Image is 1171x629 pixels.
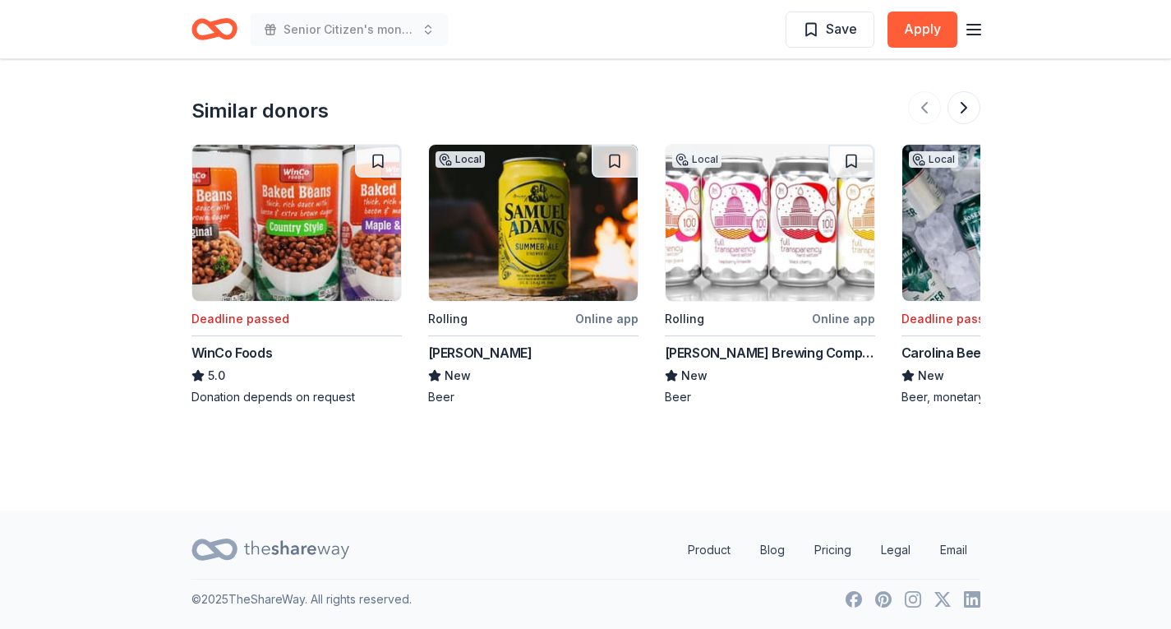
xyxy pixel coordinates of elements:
[901,343,1049,363] div: Carolina Beer Company
[887,12,957,48] button: Apply
[191,389,402,405] div: Donation depends on request
[429,145,638,301] img: Image for Samuel Adams
[428,144,639,405] a: Image for Samuel AdamsLocalRollingOnline app[PERSON_NAME]NewBeer
[901,389,1112,405] div: Beer, monetary donation
[428,343,532,363] div: [PERSON_NAME]
[918,366,944,386] span: New
[428,309,468,329] div: Rolling
[251,13,448,46] button: Senior Citizen's monthly birthday bash
[868,534,924,567] a: Legal
[665,309,704,329] div: Rolling
[801,534,864,567] a: Pricing
[666,145,874,301] img: Image for DC Brau Brewing Company
[428,389,639,405] div: Beer
[681,366,708,386] span: New
[747,534,798,567] a: Blog
[191,10,237,49] a: Home
[826,18,857,39] span: Save
[901,309,999,329] div: Deadline passed
[901,144,1112,405] a: Image for Carolina Beer CompanyLocalDeadline passedCarolina Beer CompanyNewBeer, monetary donation
[191,98,329,124] div: Similar donors
[927,534,980,567] a: Email
[786,12,874,48] button: Save
[902,145,1111,301] img: Image for Carolina Beer Company
[191,343,273,363] div: WinCo Foods
[909,151,958,168] div: Local
[812,308,875,329] div: Online app
[575,308,639,329] div: Online app
[191,590,412,609] p: © 2025 TheShareWay. All rights reserved.
[665,343,875,363] div: [PERSON_NAME] Brewing Company
[672,151,722,168] div: Local
[445,366,471,386] span: New
[665,389,875,405] div: Beer
[191,309,289,329] div: Deadline passed
[665,144,875,405] a: Image for DC Brau Brewing CompanyLocalRollingOnline app[PERSON_NAME] Brewing CompanyNewBeer
[436,151,485,168] div: Local
[208,366,225,386] span: 5.0
[191,144,402,405] a: Image for WinCo FoodsDeadline passedWinCo Foods5.0Donation depends on request
[284,20,415,39] span: Senior Citizen's monthly birthday bash
[192,145,401,301] img: Image for WinCo Foods
[675,534,744,567] a: Product
[675,534,980,567] nav: quick links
